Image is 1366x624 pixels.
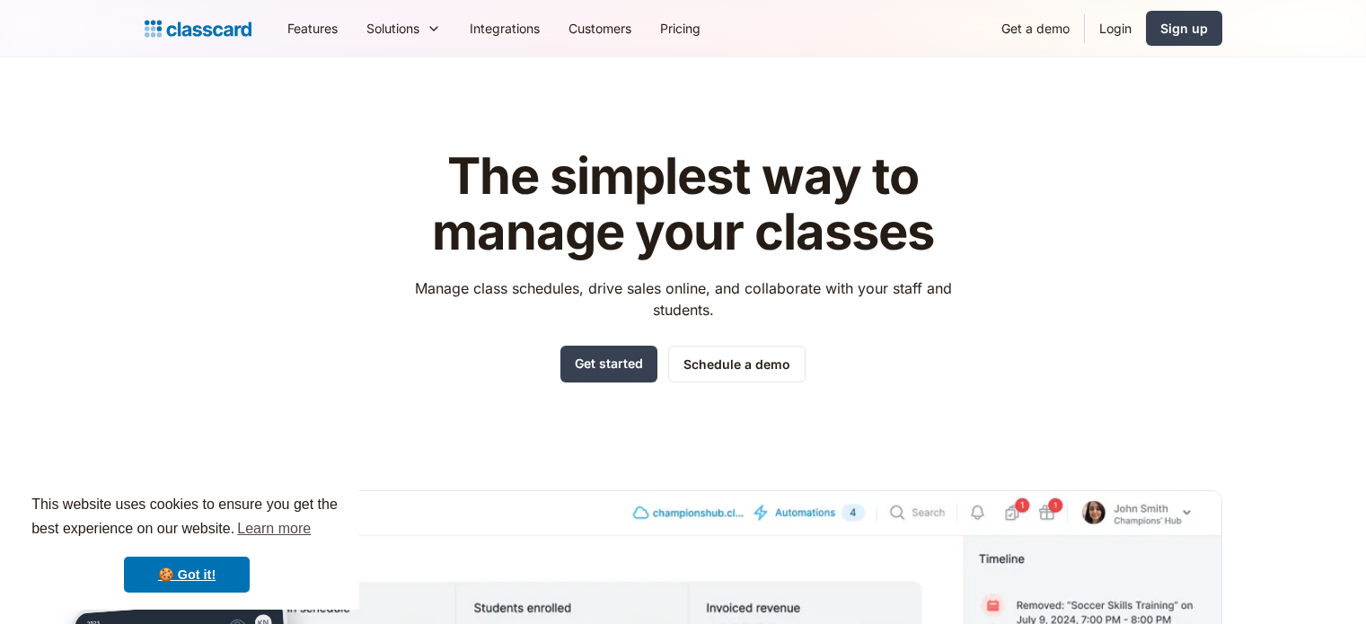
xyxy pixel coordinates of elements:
[31,494,342,542] span: This website uses cookies to ensure you get the best experience on our website.
[1085,8,1146,48] a: Login
[987,8,1084,48] a: Get a demo
[554,8,646,48] a: Customers
[273,8,352,48] a: Features
[124,557,250,593] a: dismiss cookie message
[1160,19,1208,38] div: Sign up
[366,19,419,38] div: Solutions
[1146,11,1222,46] a: Sign up
[145,16,251,41] a: Logo
[560,346,657,382] a: Get started
[455,8,554,48] a: Integrations
[646,8,715,48] a: Pricing
[14,477,359,610] div: cookieconsent
[352,8,455,48] div: Solutions
[398,277,968,321] p: Manage class schedules, drive sales online, and collaborate with your staff and students.
[234,515,313,542] a: learn more about cookies
[668,346,806,382] a: Schedule a demo
[398,149,968,259] h1: The simplest way to manage your classes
